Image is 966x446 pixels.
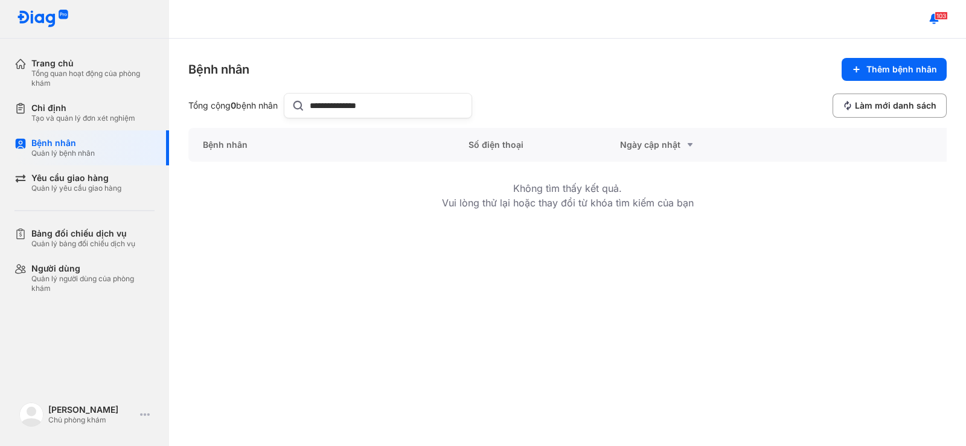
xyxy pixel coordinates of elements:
[188,100,279,111] div: Tổng cộng bệnh nhân
[31,263,155,274] div: Người dùng
[48,415,135,425] div: Chủ phòng khám
[19,403,43,427] img: logo
[833,94,947,118] button: Làm mới danh sách
[866,64,937,75] span: Thêm bệnh nhân
[31,103,135,113] div: Chỉ định
[31,113,135,123] div: Tạo và quản lý đơn xét nghiệm
[48,404,135,415] div: [PERSON_NAME]
[31,274,155,293] div: Quản lý người dùng của phòng khám
[31,58,155,69] div: Trang chủ
[31,228,135,239] div: Bảng đối chiếu dịch vụ
[31,183,121,193] div: Quản lý yêu cầu giao hàng
[188,128,454,162] div: Bệnh nhân
[442,162,694,229] div: Không tìm thấy kết quả. Vui lòng thử lại hoặc thay đổi từ khóa tìm kiếm của bạn
[842,58,947,81] button: Thêm bệnh nhân
[855,100,936,111] span: Làm mới danh sách
[31,148,95,158] div: Quản lý bệnh nhân
[231,100,236,110] span: 0
[17,10,69,28] img: logo
[31,138,95,148] div: Bệnh nhân
[31,239,135,249] div: Quản lý bảng đối chiếu dịch vụ
[620,138,743,152] div: Ngày cập nhật
[31,173,121,183] div: Yêu cầu giao hàng
[31,69,155,88] div: Tổng quan hoạt động của phòng khám
[454,128,606,162] div: Số điện thoại
[188,61,249,78] div: Bệnh nhân
[935,11,948,20] span: 103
